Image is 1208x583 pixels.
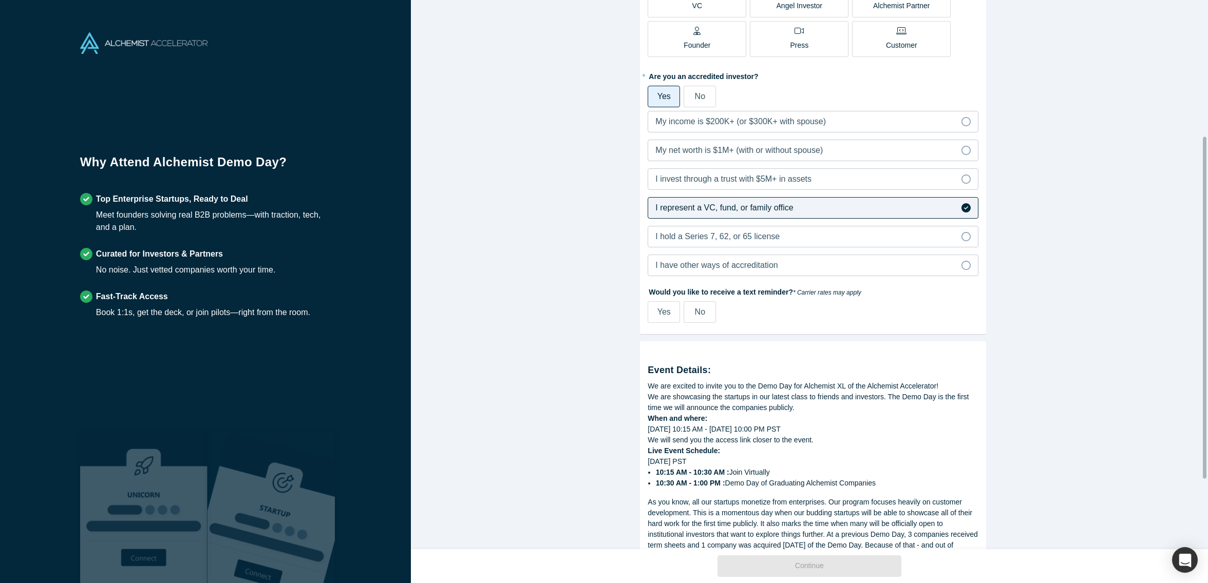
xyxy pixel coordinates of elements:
div: We are excited to invite you to the Demo Day for Alchemist XL of the Alchemist Accelerator! [648,381,978,392]
span: I hold a Series 7, 62, or 65 license [655,232,780,241]
span: I invest through a trust with $5M+ in assets [655,174,811,183]
label: Would you like to receive a text reminder? [648,283,978,298]
span: No [695,307,705,316]
p: VC [692,1,702,11]
span: I represent a VC, fund, or family office [655,203,793,212]
span: Yes [657,307,671,316]
div: As you know, all our startups monetize from enterprises. Our program focuses heavily on customer ... [648,497,978,572]
div: We are showcasing the startups in our latest class to friends and investors. The Demo Day is the ... [648,392,978,413]
strong: Top Enterprise Startups, Ready to Deal [96,195,248,203]
img: Prism AI [207,432,335,583]
div: Meet founders solving real B2B problems—with traction, tech, and a plan. [96,209,331,234]
strong: 10:30 AM - 1:00 PM : [656,479,725,487]
strong: Fast-Track Access [96,292,168,301]
strong: When and where: [648,414,707,422]
p: Press [790,40,808,51]
p: Founder [684,40,710,51]
p: Customer [886,40,917,51]
h1: Why Attend Alchemist Demo Day? [80,153,331,179]
li: Join Virtually [656,467,979,478]
strong: Event Details: [648,365,711,375]
span: My net worth is $1M+ (with or without spouse) [655,146,823,154]
img: Robust Technologies [80,432,207,583]
li: Demo Day of Graduating Alchemist Companies [656,478,979,489]
em: * Carrier rates may apply [793,289,861,296]
div: Book 1:1s, get the deck, or join pilots—right from the room. [96,306,310,319]
span: I have other ways of accreditation [655,261,778,269]
div: [DATE] PST [648,456,978,489]
strong: Live Event Schedule: [648,446,720,455]
div: We will send you the access link closer to the event. [648,435,978,445]
img: Alchemist Accelerator Logo [80,32,207,54]
p: Angel Investor [777,1,823,11]
p: Alchemist Partner [873,1,930,11]
div: [DATE] 10:15 AM - [DATE] 10:00 PM PST [648,424,978,435]
strong: Curated for Investors & Partners [96,249,223,258]
button: Continue [718,555,901,577]
span: Yes [657,92,671,101]
span: My income is $200K+ (or $300K+ with spouse) [655,117,826,126]
label: Are you an accredited investor? [648,68,978,82]
span: No [695,92,705,101]
strong: 10:15 AM - 10:30 AM : [656,468,729,476]
div: No noise. Just vetted companies worth your time. [96,264,276,276]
